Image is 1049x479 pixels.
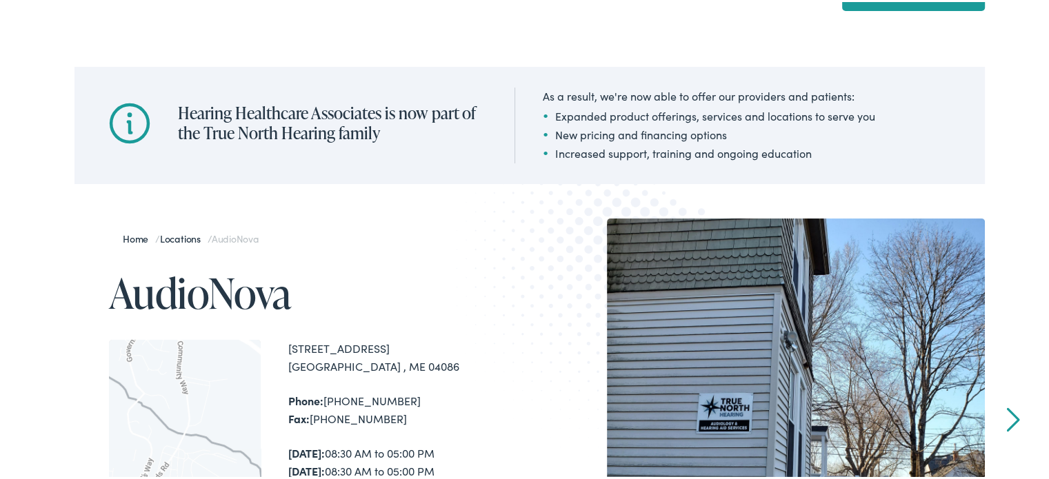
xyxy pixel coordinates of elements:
strong: [DATE]: [288,443,325,458]
h2: Hearing Healthcare Associates is now part of the True North Hearing family [178,101,487,141]
span: AudioNova [212,230,259,243]
strong: [DATE]: [288,461,325,476]
div: [PHONE_NUMBER] [PHONE_NUMBER] [288,390,530,425]
a: Locations [160,230,208,243]
a: Next [1007,405,1020,430]
div: As a result, we're now able to offer our providers and patients: [543,85,875,102]
h1: AudioNova [109,268,530,314]
strong: Fax: [288,409,310,424]
li: New pricing and financing options [543,124,875,141]
li: Increased support, training and ongoing education [543,143,875,159]
span: / / [123,230,259,243]
a: Home [123,230,155,243]
div: [STREET_ADDRESS] [GEOGRAPHIC_DATA] , ME 04086 [288,338,530,373]
strong: Phone: [288,391,323,406]
li: Expanded product offerings, services and locations to serve you [543,105,875,122]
